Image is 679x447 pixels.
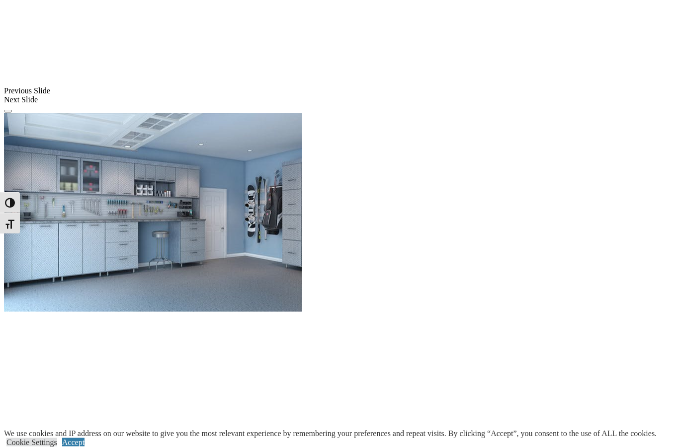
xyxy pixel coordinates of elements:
a: Cookie Settings [6,438,57,447]
div: We use cookies and IP address on our website to give you the most relevant experience by remember... [4,429,657,438]
a: Accept [62,438,85,447]
div: Next Slide [4,95,675,104]
button: Click here to pause slide show [4,110,12,113]
img: Banner for mobile view [4,113,302,312]
div: Previous Slide [4,86,675,95]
